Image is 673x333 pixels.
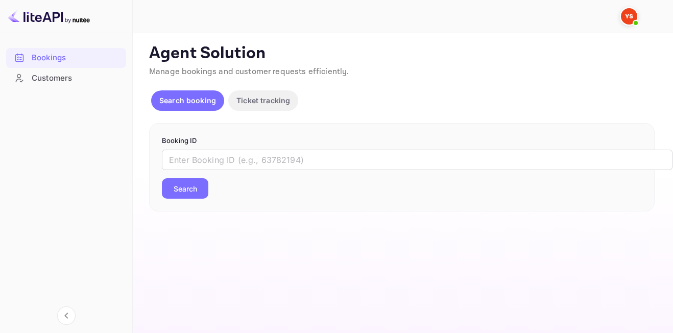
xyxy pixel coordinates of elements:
[6,68,126,88] div: Customers
[8,8,90,25] img: LiteAPI logo
[57,306,76,325] button: Collapse navigation
[162,150,672,170] input: Enter Booking ID (e.g., 63782194)
[621,8,637,25] img: Yandex Support
[32,52,121,64] div: Bookings
[32,73,121,84] div: Customers
[159,95,216,106] p: Search booking
[236,95,290,106] p: Ticket tracking
[6,48,126,67] a: Bookings
[149,43,655,64] p: Agent Solution
[149,66,349,77] span: Manage bookings and customer requests efficiently.
[6,48,126,68] div: Bookings
[162,136,642,146] p: Booking ID
[6,68,126,87] a: Customers
[162,178,208,199] button: Search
